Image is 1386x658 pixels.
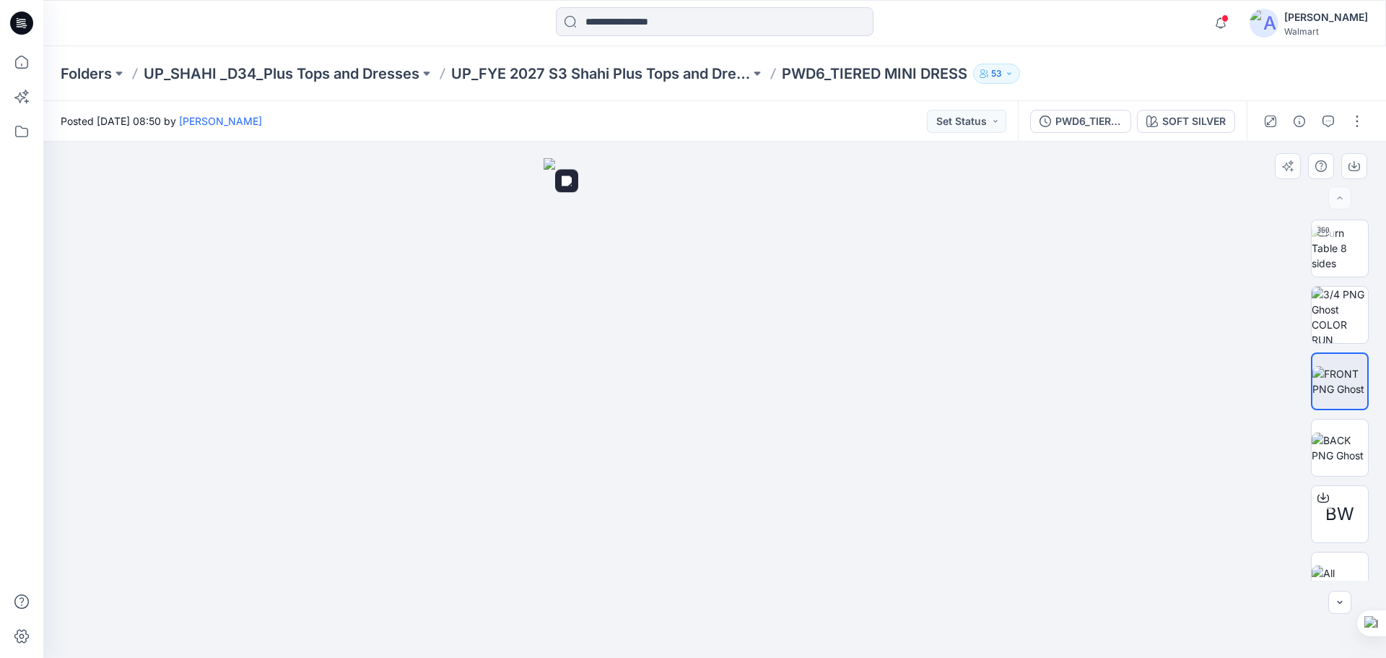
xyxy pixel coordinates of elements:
div: SOFT SILVER [1162,113,1226,129]
span: Posted [DATE] 08:50 by [61,113,262,129]
div: PWD6_TIERED MINI DRESS([DATE]) [1055,113,1122,129]
span: BW [1325,501,1354,527]
a: Folders [61,64,112,84]
button: Details [1288,110,1311,133]
img: 3/4 PNG Ghost COLOR RUN [1312,287,1368,343]
button: SOFT SILVER [1137,110,1235,133]
div: [PERSON_NAME] [1284,9,1368,26]
button: 53 [973,64,1020,84]
img: avatar [1250,9,1278,38]
a: UP_FYE 2027 S3 Shahi Plus Tops and Dress [451,64,750,84]
p: PWD6_TIERED MINI DRESS [782,64,967,84]
img: Turn Table 8 sides [1312,225,1368,271]
div: Walmart [1284,26,1368,37]
button: PWD6_TIERED MINI DRESS([DATE]) [1030,110,1131,133]
a: UP_SHAHI _D34_Plus Tops and Dresses [144,64,419,84]
img: BACK PNG Ghost [1312,433,1368,463]
img: All colorways [1312,566,1368,596]
p: 53 [991,66,1002,82]
a: [PERSON_NAME] [179,115,262,127]
img: FRONT PNG Ghost [1312,366,1367,397]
